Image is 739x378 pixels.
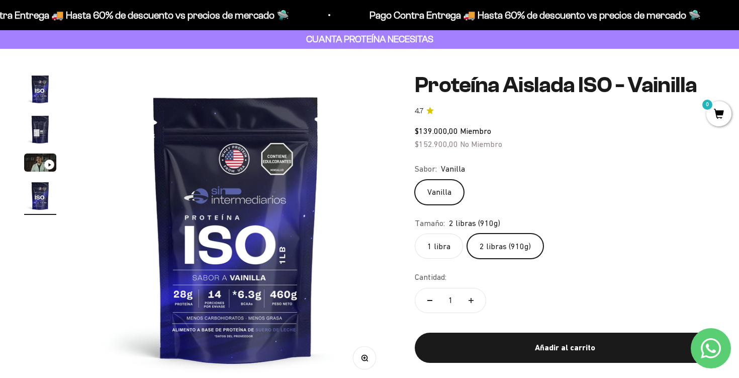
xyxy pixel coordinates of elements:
span: $152.900,00 [415,139,458,148]
img: Proteína Aislada ISO - Vainilla [24,73,56,105]
legend: Sabor: [415,163,437,176]
span: 2 libras (910g) [449,217,500,230]
button: Ir al artículo 2 [24,113,56,148]
span: No Miembro [460,139,502,148]
p: Pago Contra Entrega 🚚 Hasta 60% de descuento vs precios de mercado 🛸 [369,7,700,23]
button: Ir al artículo 4 [24,180,56,215]
span: $139.000,00 [415,126,458,135]
img: Proteína Aislada ISO - Vainilla [24,180,56,212]
a: 4.74.7 de 5.0 estrellas [415,106,715,117]
button: Añadir al carrito [415,333,715,363]
img: Proteína Aislada ISO - Vainilla [24,113,56,145]
legend: Tamaño: [415,217,445,230]
button: Aumentar cantidad [456,288,486,313]
button: Reducir cantidad [415,288,444,313]
span: Vanilla [441,163,465,176]
span: 4.7 [415,106,423,117]
button: Ir al artículo 3 [24,154,56,175]
h1: Proteína Aislada ISO - Vainilla [415,73,715,97]
div: Añadir al carrito [435,341,695,354]
mark: 0 [701,99,713,111]
a: 0 [706,109,731,120]
span: Miembro [460,126,491,135]
label: Cantidad: [415,271,446,284]
button: Ir al artículo 1 [24,73,56,108]
strong: CUANTA PROTEÍNA NECESITAS [306,34,433,44]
